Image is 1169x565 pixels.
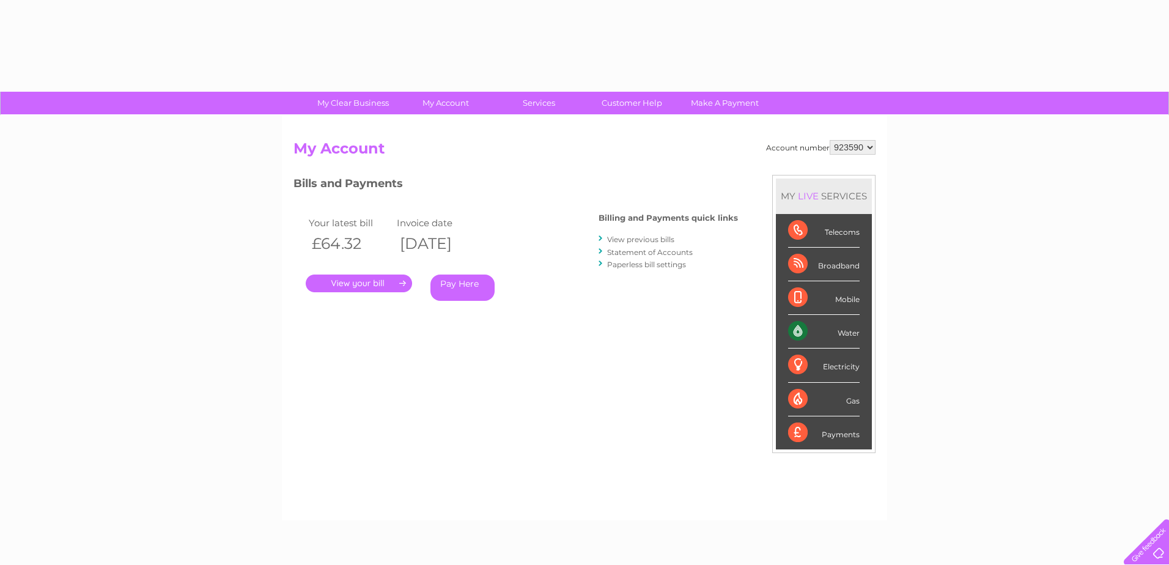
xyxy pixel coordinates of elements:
[394,231,482,256] th: [DATE]
[766,140,876,155] div: Account number
[788,315,860,349] div: Water
[396,92,496,114] a: My Account
[306,215,394,231] td: Your latest bill
[674,92,775,114] a: Make A Payment
[293,140,876,163] h2: My Account
[394,215,482,231] td: Invoice date
[489,92,589,114] a: Services
[788,349,860,382] div: Electricity
[788,383,860,416] div: Gas
[293,175,738,196] h3: Bills and Payments
[788,248,860,281] div: Broadband
[303,92,404,114] a: My Clear Business
[795,190,821,202] div: LIVE
[788,416,860,449] div: Payments
[430,275,495,301] a: Pay Here
[306,231,394,256] th: £64.32
[788,214,860,248] div: Telecoms
[599,213,738,223] h4: Billing and Payments quick links
[306,275,412,292] a: .
[607,260,686,269] a: Paperless bill settings
[776,179,872,213] div: MY SERVICES
[607,248,693,257] a: Statement of Accounts
[581,92,682,114] a: Customer Help
[607,235,674,244] a: View previous bills
[788,281,860,315] div: Mobile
